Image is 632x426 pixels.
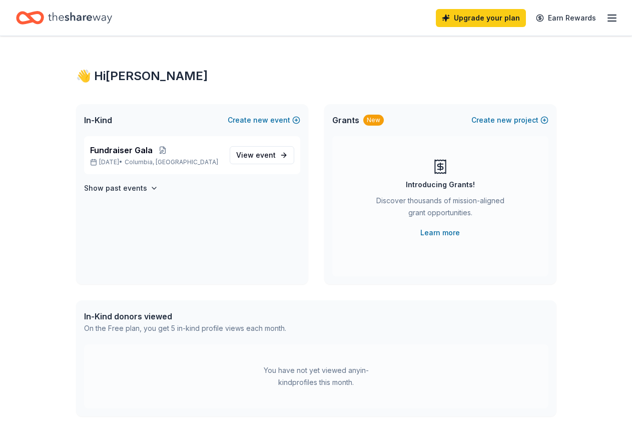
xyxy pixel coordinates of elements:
div: New [363,115,384,126]
a: View event [230,146,294,164]
a: Home [16,6,112,30]
button: Show past events [84,182,158,194]
p: [DATE] • [90,158,222,166]
a: Learn more [420,227,460,239]
a: Earn Rewards [530,9,602,27]
button: Createnewproject [471,114,548,126]
a: Upgrade your plan [436,9,526,27]
div: Introducing Grants! [406,179,475,191]
h4: Show past events [84,182,147,194]
span: View [236,149,276,161]
div: You have not yet viewed any in-kind profiles this month. [254,364,379,388]
span: Grants [332,114,359,126]
span: Columbia, [GEOGRAPHIC_DATA] [125,158,218,166]
span: Fundraiser Gala [90,144,153,156]
div: Discover thousands of mission-aligned grant opportunities. [372,195,508,223]
span: new [497,114,512,126]
div: 👋 Hi [PERSON_NAME] [76,68,556,84]
div: In-Kind donors viewed [84,310,286,322]
span: new [253,114,268,126]
button: Createnewevent [228,114,300,126]
div: On the Free plan, you get 5 in-kind profile views each month. [84,322,286,334]
span: event [256,151,276,159]
span: In-Kind [84,114,112,126]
